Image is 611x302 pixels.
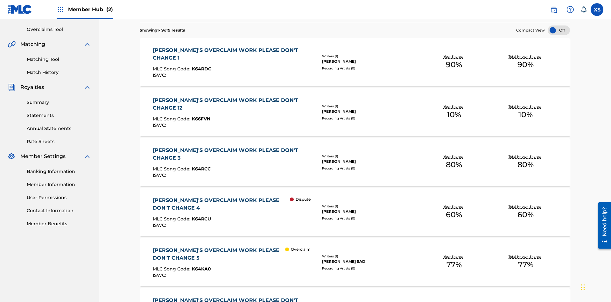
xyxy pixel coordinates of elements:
[322,154,418,159] div: Writers ( 1 )
[444,254,465,259] p: Your Shares:
[322,159,418,164] div: [PERSON_NAME]
[446,159,462,170] span: 80 %
[27,56,91,63] a: Matching Tool
[8,153,15,160] img: Member Settings
[322,216,418,221] div: Recording Artists ( 0 )
[27,138,91,145] a: Rate Sheets
[509,204,543,209] p: Total Known Shares:
[27,181,91,188] a: Member Information
[153,222,168,228] span: ISWC :
[581,278,585,297] div: Drag
[8,5,32,14] img: MLC Logo
[517,209,534,220] span: 60 %
[517,59,534,70] span: 90 %
[444,204,465,209] p: Your Shares:
[192,216,211,222] span: K64RCU
[518,259,533,270] span: 77 %
[322,209,418,214] div: [PERSON_NAME]
[322,59,418,64] div: [PERSON_NAME]
[192,66,212,72] span: K64RDG
[27,26,91,33] a: Overclaims Tool
[83,40,91,48] img: expand
[509,54,543,59] p: Total Known Shares:
[20,83,44,91] span: Royalties
[106,6,113,12] span: (2)
[444,54,465,59] p: Your Shares:
[192,266,211,272] span: K64KA0
[153,197,290,212] div: [PERSON_NAME]'S OVERCLAIM WORK PLEASE DON'T CHANGE 4
[192,166,211,172] span: K64RCC
[140,38,570,86] a: [PERSON_NAME]'S OVERCLAIM WORK PLEASE DON'T CHANGE 1MLC Song Code:K64RDGISWC:Writers (1)[PERSON_N...
[509,104,543,109] p: Total Known Shares:
[57,6,64,13] img: Top Rightsholders
[153,122,168,128] span: ISWC :
[140,138,570,186] a: [PERSON_NAME]'S OVERCLAIM WORK PLEASE DON'T CHANGE 3MLC Song Code:K64RCCISWC:Writers (1)[PERSON_N...
[192,116,210,122] span: K66FVN
[20,40,45,48] span: Matching
[291,247,311,252] p: Overclaim
[322,259,418,264] div: [PERSON_NAME] SAD
[593,200,611,252] iframe: Resource Center
[153,72,168,78] span: ISWC :
[579,271,611,302] iframe: Chat Widget
[446,209,462,220] span: 60 %
[153,216,192,222] span: MLC Song Code :
[153,97,311,112] div: [PERSON_NAME]'S OVERCLAIM WORK PLEASE DON'T CHANGE 12
[550,6,558,13] img: search
[296,197,311,202] p: Dispute
[140,27,185,33] p: Showing 1 - 9 of 9 results
[140,238,570,286] a: [PERSON_NAME]'S OVERCLAIM WORK PLEASE DON'T CHANGE 5MLC Song Code:K64KA0ISWC: OverclaimWriters (1...
[591,3,603,16] div: User Menu
[322,266,418,271] div: Recording Artists ( 0 )
[322,66,418,71] div: Recording Artists ( 0 )
[322,166,418,171] div: Recording Artists ( 0 )
[83,153,91,160] img: expand
[517,159,534,170] span: 80 %
[27,220,91,227] a: Member Benefits
[547,3,560,16] a: Public Search
[27,69,91,76] a: Match History
[140,188,570,236] a: [PERSON_NAME]'S OVERCLAIM WORK PLEASE DON'T CHANGE 4MLC Song Code:K64RCUISWC: DisputeWriters (1)[...
[20,153,66,160] span: Member Settings
[8,83,15,91] img: Royalties
[153,47,311,62] div: [PERSON_NAME]'S OVERCLAIM WORK PLEASE DON'T CHANGE 1
[153,166,192,172] span: MLC Song Code :
[153,272,168,278] span: ISWC :
[444,154,465,159] p: Your Shares:
[27,99,91,106] a: Summary
[153,247,285,262] div: [PERSON_NAME]'S OVERCLAIM WORK PLEASE DON'T CHANGE 5
[27,207,91,214] a: Contact Information
[27,194,91,201] a: User Permissions
[153,116,192,122] span: MLC Song Code :
[27,112,91,119] a: Statements
[322,116,418,121] div: Recording Artists ( 0 )
[153,266,192,272] span: MLC Song Code :
[322,54,418,59] div: Writers ( 1 )
[153,147,311,162] div: [PERSON_NAME]'S OVERCLAIM WORK PLEASE DON'T CHANGE 3
[27,125,91,132] a: Annual Statements
[322,109,418,114] div: [PERSON_NAME]
[447,109,461,120] span: 10 %
[322,104,418,109] div: Writers ( 1 )
[140,88,570,136] a: [PERSON_NAME]'S OVERCLAIM WORK PLEASE DON'T CHANGE 12MLC Song Code:K66FVNISWC:Writers (1)[PERSON_...
[322,204,418,209] div: Writers ( 1 )
[580,6,587,13] div: Notifications
[68,6,113,13] span: Member Hub
[566,6,574,13] img: help
[518,109,533,120] span: 10 %
[83,83,91,91] img: expand
[444,104,465,109] p: Your Shares:
[516,27,545,33] span: Compact View
[509,254,543,259] p: Total Known Shares:
[153,66,192,72] span: MLC Song Code :
[509,154,543,159] p: Total Known Shares:
[27,168,91,175] a: Banking Information
[446,59,462,70] span: 90 %
[153,172,168,178] span: ISWC :
[564,3,577,16] div: Help
[8,40,16,48] img: Matching
[446,259,462,270] span: 77 %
